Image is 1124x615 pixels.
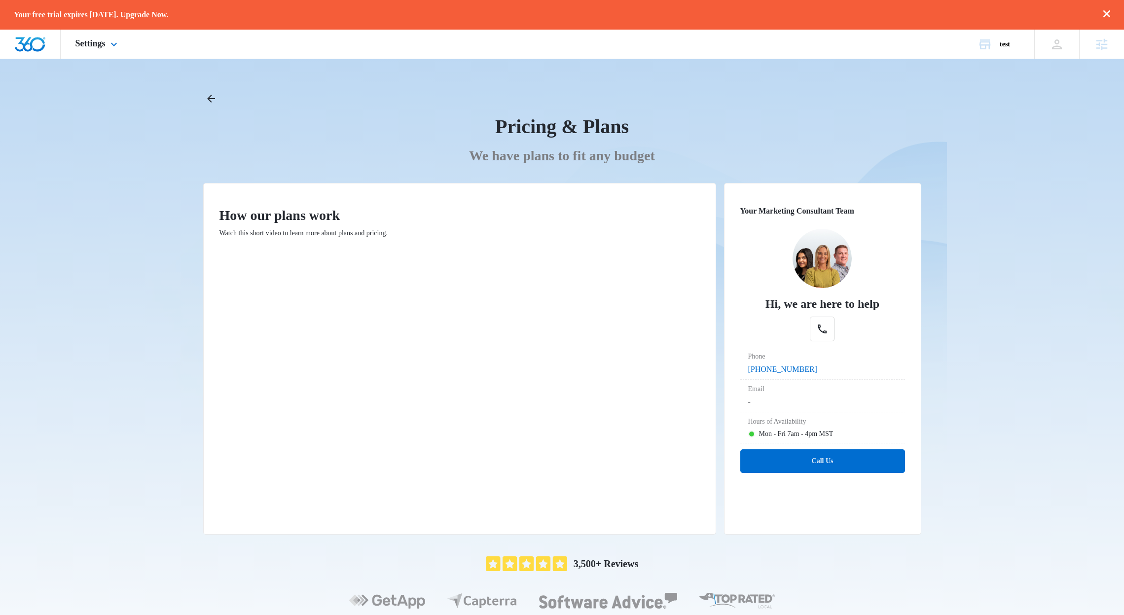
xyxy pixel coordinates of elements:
dt: Hours of Availability [748,416,897,427]
img: Software Advice [539,593,677,609]
button: Back [203,91,219,107]
iframe: How our plans work [219,248,700,518]
button: dismiss this dialog [1103,10,1110,19]
div: Settings [61,30,135,59]
div: Hours of AvailabilityMon - Fri 7am - 4pm MST [740,412,905,443]
p: Watch this short video to learn more about plans and pricing. [219,228,700,238]
p: 3,500+ Reviews [574,556,638,571]
p: Your Marketing Consultant Team [740,205,905,217]
p: Your free trial expires [DATE]. Upgrade Now. [14,10,168,19]
dd: - [748,396,897,408]
div: Phone[PHONE_NUMBER] [740,347,905,380]
p: Hi, we are here to help [765,295,879,313]
div: Email- [740,380,905,412]
p: We have plans to fit any budget [469,147,655,164]
img: Capterra [447,593,517,609]
button: Call Us [740,449,905,473]
button: Phone [810,317,834,341]
div: account name [1000,40,1010,48]
p: How our plans work [219,205,700,226]
dt: Email [748,384,897,394]
span: Settings [75,38,106,49]
img: GetApp [349,593,425,609]
img: Top Rated Local [699,593,774,609]
p: Mon - Fri 7am - 4pm MST [759,429,834,439]
dt: Phone [748,351,897,362]
a: [PHONE_NUMBER] [748,365,817,373]
h1: Pricing & Plans [495,114,629,139]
